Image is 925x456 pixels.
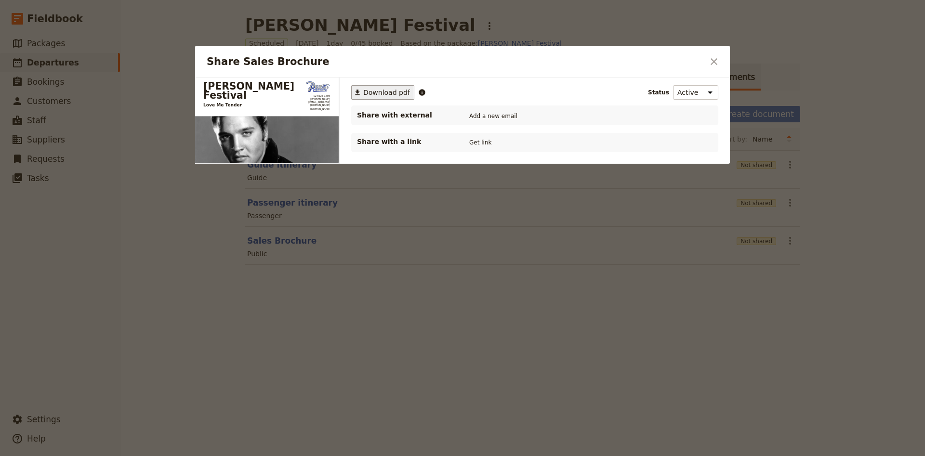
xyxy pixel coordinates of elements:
a: https://www.priestsbuses.com.au [300,107,330,110]
button: ​Download pdf [351,85,414,100]
p: Share with a link [357,137,453,146]
span: 02 6926 1298 [300,94,330,97]
span: Download pdf [363,88,410,97]
button: Close dialog [706,53,722,70]
h1: [PERSON_NAME] Festival [203,81,294,100]
span: Share with external [357,110,453,120]
select: Status [673,85,718,100]
a: zachary@priestsbuses.com.au [300,98,330,106]
button: Add a new email [467,111,520,121]
span: Status [648,89,669,96]
h2: Share Sales Brochure [207,54,704,69]
p: Love Me Tender [203,102,294,107]
button: Get link [467,137,494,148]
